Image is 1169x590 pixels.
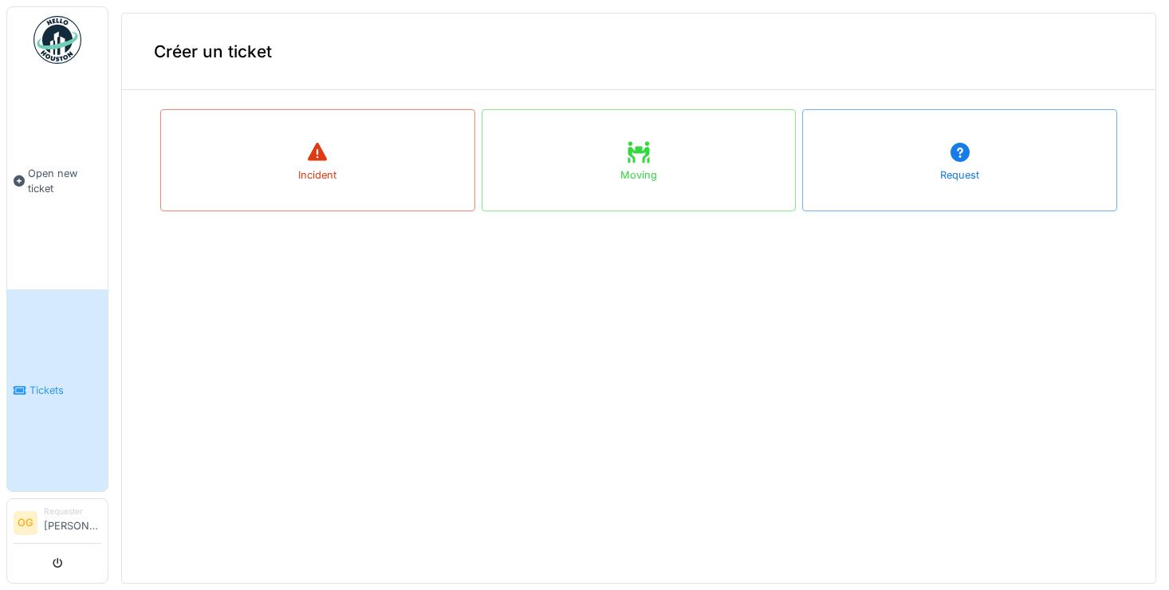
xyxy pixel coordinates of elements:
a: OG Requester[PERSON_NAME] [14,505,101,544]
a: Open new ticket [7,73,108,289]
img: Badge_color-CXgf-gQk.svg [33,16,81,64]
div: Créer un ticket [122,14,1155,90]
a: Tickets [7,289,108,491]
div: Moving [620,167,657,183]
div: Request [940,167,979,183]
div: Incident [298,167,337,183]
span: Open new ticket [28,166,101,196]
div: Requester [44,505,101,517]
span: Tickets [30,383,101,398]
li: OG [14,511,37,535]
li: [PERSON_NAME] [44,505,101,540]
